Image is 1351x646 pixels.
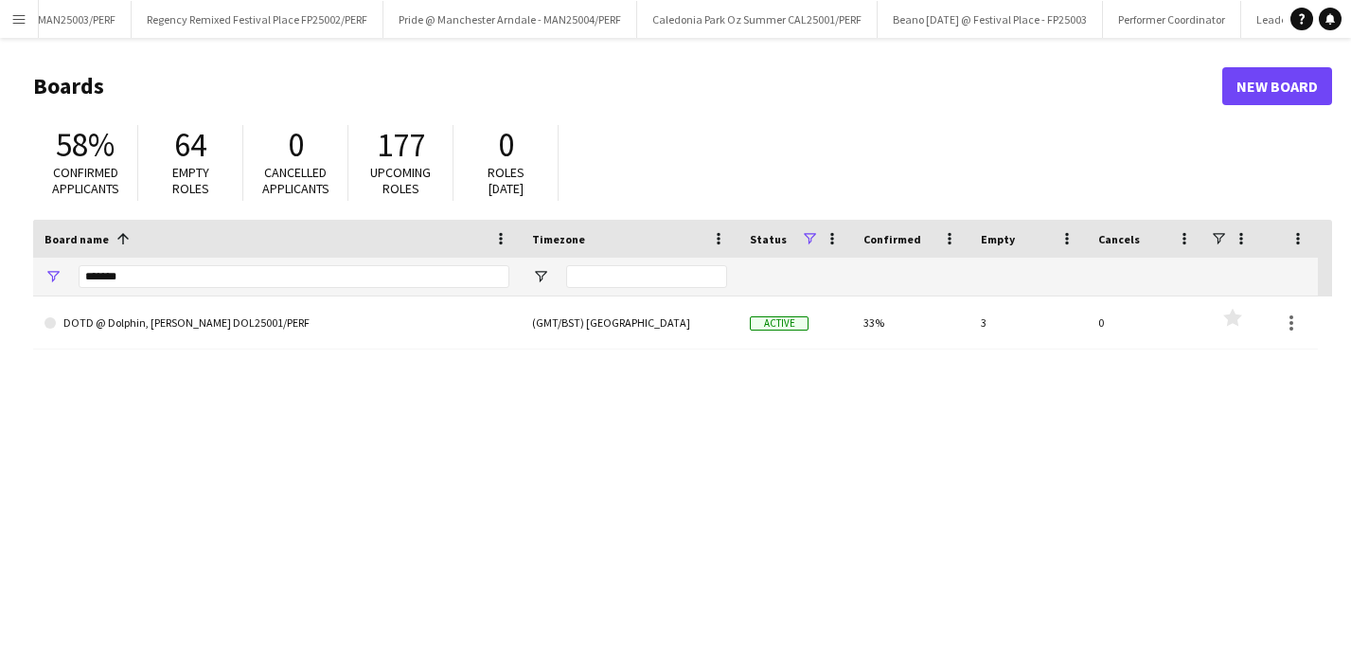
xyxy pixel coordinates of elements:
span: Timezone [532,232,585,246]
input: Timezone Filter Input [566,265,727,288]
button: Regency Remixed Festival Place FP25002/PERF [132,1,383,38]
div: (GMT/BST) [GEOGRAPHIC_DATA] [521,296,738,349]
span: Empty roles [172,164,209,197]
span: Upcoming roles [370,164,431,197]
span: 0 [498,124,514,166]
span: Active [750,316,809,331]
button: Performer Coordinator [1103,1,1241,38]
h1: Boards [33,72,1222,100]
span: Status [750,232,787,246]
span: 177 [377,124,425,166]
div: 3 [969,296,1087,349]
span: Empty [981,232,1015,246]
button: Open Filter Menu [532,268,549,285]
button: Open Filter Menu [44,268,62,285]
span: Cancels [1098,232,1140,246]
span: 0 [288,124,304,166]
span: Cancelled applicants [262,164,329,197]
button: Beano [DATE] @ Festival Place - FP25003 [878,1,1103,38]
div: 0 [1087,296,1204,349]
span: Confirmed [863,232,921,246]
input: Board name Filter Input [79,265,509,288]
a: New Board [1222,67,1332,105]
span: Board name [44,232,109,246]
button: Pride @ Manchester Arndale - MAN25004/PERF [383,1,637,38]
a: DOTD @ Dolphin, [PERSON_NAME] DOL25001/PERF [44,296,509,350]
div: 33% [852,296,969,349]
span: Confirmed applicants [52,164,119,197]
span: Roles [DATE] [488,164,524,197]
span: 58% [56,124,115,166]
span: 64 [174,124,206,166]
button: Caledonia Park Oz Summer CAL25001/PERF [637,1,878,38]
